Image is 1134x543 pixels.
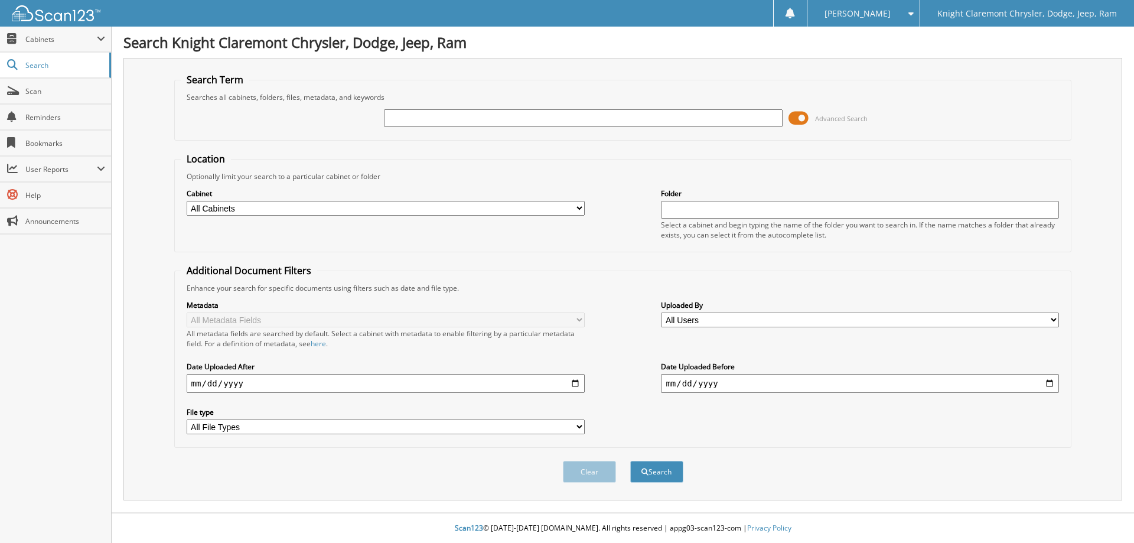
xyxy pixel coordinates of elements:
span: Search [25,60,103,70]
label: Date Uploaded After [187,362,585,372]
legend: Additional Document Filters [181,264,317,277]
span: Knight Claremont Chrysler, Dodge, Jeep, Ram [937,10,1117,17]
input: end [661,374,1059,393]
span: Advanced Search [815,114,868,123]
div: Searches all cabinets, folders, files, metadata, and keywords [181,92,1065,102]
label: Folder [661,188,1059,199]
button: Search [630,461,683,483]
label: File type [187,407,585,417]
img: scan123-logo-white.svg [12,5,100,21]
a: Privacy Policy [747,523,791,533]
div: Select a cabinet and begin typing the name of the folder you want to search in. If the name match... [661,220,1059,240]
input: start [187,374,585,393]
span: Reminders [25,112,105,122]
label: Uploaded By [661,300,1059,310]
span: Announcements [25,216,105,226]
label: Metadata [187,300,585,310]
span: Scan123 [455,523,483,533]
span: [PERSON_NAME] [825,10,891,17]
label: Cabinet [187,188,585,199]
a: here [311,339,326,349]
span: User Reports [25,164,97,174]
label: Date Uploaded Before [661,362,1059,372]
div: All metadata fields are searched by default. Select a cabinet with metadata to enable filtering b... [187,329,585,349]
span: Scan [25,86,105,96]
div: Enhance your search for specific documents using filters such as date and file type. [181,283,1065,293]
button: Clear [563,461,616,483]
legend: Location [181,152,231,165]
span: Cabinets [25,34,97,44]
div: Optionally limit your search to a particular cabinet or folder [181,171,1065,181]
legend: Search Term [181,73,249,86]
div: © [DATE]-[DATE] [DOMAIN_NAME]. All rights reserved | appg03-scan123-com | [112,514,1134,543]
span: Bookmarks [25,138,105,148]
span: Help [25,190,105,200]
h1: Search Knight Claremont Chrysler, Dodge, Jeep, Ram [123,32,1122,52]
